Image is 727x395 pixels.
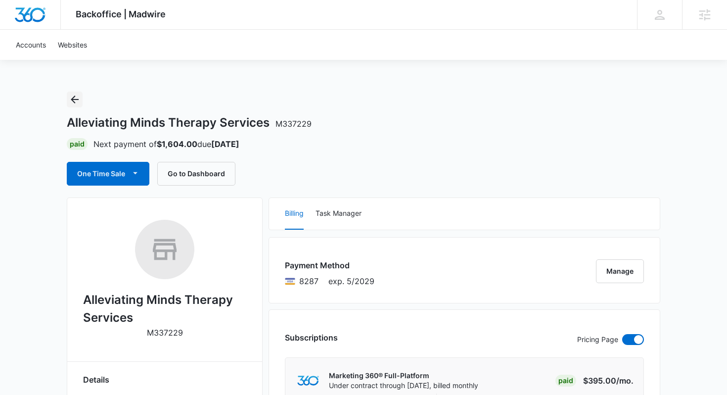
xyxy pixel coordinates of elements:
button: Billing [285,198,304,230]
p: Under contract through [DATE], billed monthly [329,381,478,391]
h3: Payment Method [285,259,374,271]
a: Websites [52,30,93,60]
button: Manage [596,259,644,283]
h3: Subscriptions [285,332,338,344]
strong: $1,604.00 [157,139,197,149]
h1: Alleviating Minds Therapy Services [67,115,312,130]
button: One Time Sale [67,162,149,186]
button: Go to Dashboard [157,162,235,186]
div: Paid [555,375,576,387]
p: $395.00 [583,375,634,387]
span: /mo. [616,376,634,386]
span: exp. 5/2029 [328,275,374,287]
p: Marketing 360® Full-Platform [329,371,478,381]
img: marketing360Logo [297,376,318,386]
button: Task Manager [316,198,362,230]
span: M337229 [275,119,312,129]
p: Next payment of due [93,138,239,150]
p: M337229 [147,327,183,339]
h2: Alleviating Minds Therapy Services [83,291,246,327]
a: Accounts [10,30,52,60]
span: Details [83,374,109,386]
span: Backoffice | Madwire [76,9,166,19]
p: Pricing Page [577,334,618,345]
span: Visa ending with [299,275,318,287]
strong: [DATE] [211,139,239,149]
div: Paid [67,138,88,150]
button: Back [67,92,83,107]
